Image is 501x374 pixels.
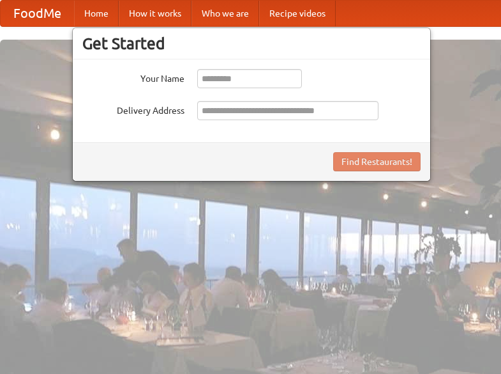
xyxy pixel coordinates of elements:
[259,1,336,26] a: Recipe videos
[333,152,421,171] button: Find Restaurants!
[191,1,259,26] a: Who we are
[82,69,184,85] label: Your Name
[119,1,191,26] a: How it works
[82,101,184,117] label: Delivery Address
[1,1,74,26] a: FoodMe
[82,34,421,53] h3: Get Started
[74,1,119,26] a: Home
